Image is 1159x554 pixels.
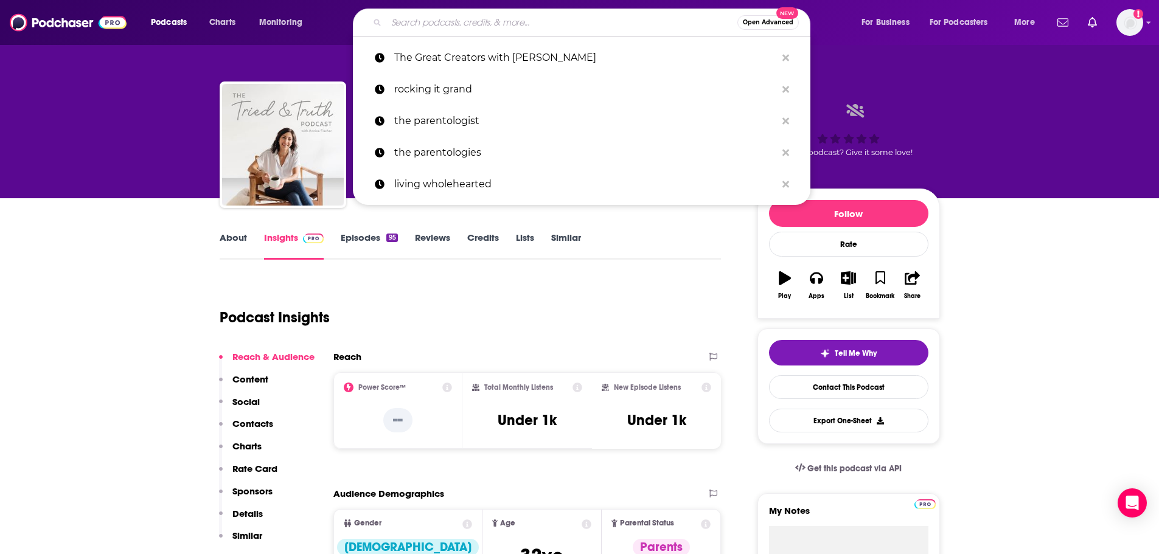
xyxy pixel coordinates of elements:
a: About [220,232,247,260]
a: Episodes95 [341,232,397,260]
button: Show profile menu [1116,9,1143,36]
span: Open Advanced [743,19,793,26]
a: living wholehearted [353,168,810,200]
span: Parental Status [620,519,674,527]
button: open menu [853,13,925,32]
h2: Audience Demographics [333,488,444,499]
span: Charts [209,14,235,31]
button: Bookmark [865,263,896,307]
div: List [844,293,854,300]
input: Search podcasts, credits, & more... [386,13,737,32]
h2: Total Monthly Listens [484,383,553,392]
h3: Under 1k [498,411,557,429]
a: the parentologist [353,105,810,137]
a: Similar [551,232,581,260]
p: -- [383,408,412,432]
a: Lists [516,232,534,260]
img: Podchaser Pro [303,234,324,243]
button: Open AdvancedNew [737,15,799,30]
button: Content [219,373,268,396]
button: Share [896,263,928,307]
button: Reach & Audience [219,351,315,373]
p: Reach & Audience [232,351,315,362]
button: List [832,263,864,307]
a: Show notifications dropdown [1083,12,1102,33]
button: Social [219,396,260,418]
p: Contacts [232,418,273,429]
button: Sponsors [219,485,273,508]
a: Credits [467,232,499,260]
div: Bookmark [866,293,894,300]
span: More [1014,14,1035,31]
img: tell me why sparkle [820,348,830,358]
span: For Podcasters [930,14,988,31]
span: New [776,7,798,19]
button: Contacts [219,418,273,440]
button: Follow [769,200,928,227]
p: Details [232,508,263,519]
button: open menu [142,13,203,32]
button: Export One-Sheet [769,409,928,432]
a: Reviews [415,232,450,260]
span: Get this podcast via API [807,463,902,474]
p: Charts [232,440,262,452]
button: Play [769,263,801,307]
button: open menu [251,13,318,32]
p: Sponsors [232,485,273,497]
div: Share [904,293,921,300]
h1: Podcast Insights [220,308,330,327]
button: tell me why sparkleTell Me Why [769,340,928,365]
span: Age [500,519,515,527]
a: Pro website [914,497,936,509]
img: Podchaser - Follow, Share and Rate Podcasts [10,11,127,34]
p: living wholehearted [394,168,776,200]
span: Tell Me Why [835,348,877,358]
a: the parentologies [353,137,810,168]
p: Social [232,396,260,407]
a: The Great Creators with [PERSON_NAME] [353,42,810,74]
div: Open Intercom Messenger [1118,488,1147,518]
p: the parentologist [394,105,776,137]
a: Contact This Podcast [769,375,928,399]
a: Get this podcast via API [785,454,912,483]
a: Show notifications dropdown [1053,12,1073,33]
h2: Power Score™ [358,383,406,392]
div: Rate [769,232,928,257]
div: Good podcast? Give it some love! [757,92,940,168]
button: open menu [1006,13,1050,32]
span: For Business [861,14,910,31]
p: Rate Card [232,463,277,474]
p: Similar [232,530,262,541]
span: Gender [354,519,381,527]
img: The Tried and Truth Podcast with Annica Fischer [222,84,344,206]
svg: Add a profile image [1133,9,1143,19]
div: Search podcasts, credits, & more... [364,9,822,36]
button: open menu [922,13,1006,32]
h2: New Episode Listens [614,383,681,392]
h3: Under 1k [627,411,686,429]
h2: Reach [333,351,361,362]
p: rocking it grand [394,74,776,105]
span: Monitoring [259,14,302,31]
img: User Profile [1116,9,1143,36]
img: Podchaser Pro [914,499,936,509]
button: Rate Card [219,463,277,485]
span: Logged in as agoldsmithwissman [1116,9,1143,36]
button: Similar [219,530,262,552]
span: Podcasts [151,14,187,31]
p: the parentologies [394,137,776,168]
span: Good podcast? Give it some love! [785,148,913,157]
button: Details [219,508,263,530]
p: Content [232,373,268,385]
button: Charts [219,440,262,463]
a: rocking it grand [353,74,810,105]
a: InsightsPodchaser Pro [264,232,324,260]
div: Play [778,293,791,300]
div: Apps [809,293,824,300]
div: 95 [386,234,397,242]
p: The Great Creators with Guy Raz [394,42,776,74]
a: Charts [201,13,243,32]
button: Apps [801,263,832,307]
